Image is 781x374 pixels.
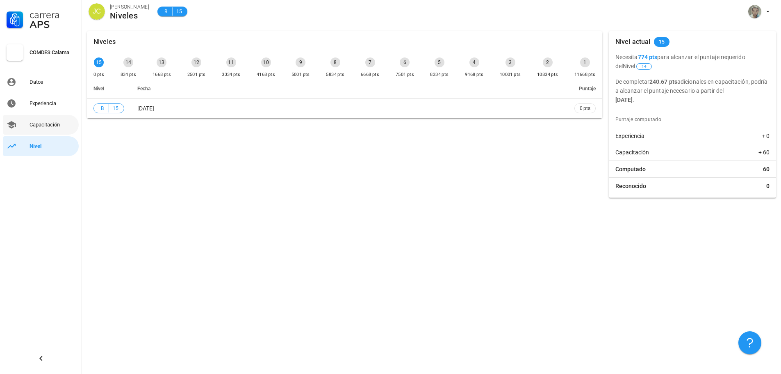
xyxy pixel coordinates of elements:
[623,63,653,69] span: Nivel
[762,132,770,140] span: + 0
[638,54,658,60] b: 774 pts
[94,57,104,67] div: 15
[400,57,410,67] div: 6
[89,3,105,20] div: avatar
[748,5,761,18] div: avatar
[579,86,596,92] span: Puntaje
[500,71,521,79] div: 10001 pts
[3,72,79,92] a: Datos
[3,136,79,156] a: Nivel
[659,37,665,47] span: 15
[30,122,75,128] div: Capacitación
[30,79,75,85] div: Datos
[291,71,310,79] div: 5001 pts
[396,71,414,79] div: 7501 pts
[537,71,558,79] div: 10834 pts
[3,94,79,113] a: Experiencia
[361,71,379,79] div: 6668 pts
[465,71,483,79] div: 9168 pts
[568,79,602,99] th: Puntaje
[330,57,340,67] div: 8
[296,57,305,67] div: 9
[162,7,169,16] span: B
[574,71,596,79] div: 11668 pts
[99,104,105,112] span: B
[93,71,104,79] div: 0 pts
[580,57,590,67] div: 1
[615,31,651,53] div: Nivel actual
[93,31,116,53] div: Niveles
[365,57,375,67] div: 7
[326,71,344,79] div: 5834 pts
[257,71,275,79] div: 4168 pts
[30,143,75,149] div: Nivel
[469,57,479,67] div: 4
[642,64,647,69] span: 14
[615,53,770,71] p: Necesita para alcanzar el puntaje requerido del
[131,79,568,99] th: Fecha
[615,148,649,156] span: Capacitación
[93,86,104,92] span: Nivel
[30,49,75,56] div: COMDES Calama
[430,71,449,79] div: 8334 pts
[191,57,201,67] div: 12
[30,20,75,30] div: APS
[30,100,75,107] div: Experiencia
[93,3,101,20] span: JC
[137,105,154,112] span: [DATE]
[612,111,776,128] div: Puntaje computado
[261,57,271,67] div: 10
[226,57,236,67] div: 11
[157,57,166,67] div: 13
[766,182,770,190] span: 0
[123,57,133,67] div: 14
[649,78,677,85] b: 240.67 pts
[580,104,590,112] span: 0 pts
[87,79,131,99] th: Nivel
[176,7,182,16] span: 15
[110,3,149,11] div: [PERSON_NAME]
[153,71,171,79] div: 1668 pts
[615,132,644,140] span: Experiencia
[758,148,770,156] span: + 60
[763,165,770,173] span: 60
[222,71,240,79] div: 3334 pts
[3,115,79,135] a: Capacitación
[505,57,515,67] div: 3
[121,71,137,79] div: 834 pts
[615,96,633,103] b: [DATE]
[615,165,646,173] span: Computado
[137,86,150,92] span: Fecha
[30,10,75,20] div: Carrera
[435,57,444,67] div: 5
[110,11,149,20] div: Niveles
[615,77,770,104] p: De completar adicionales en capacitación, podría a alcanzar el puntaje necesario a partir del .
[615,182,646,190] span: Reconocido
[112,104,119,112] span: 15
[187,71,206,79] div: 2501 pts
[543,57,553,67] div: 2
